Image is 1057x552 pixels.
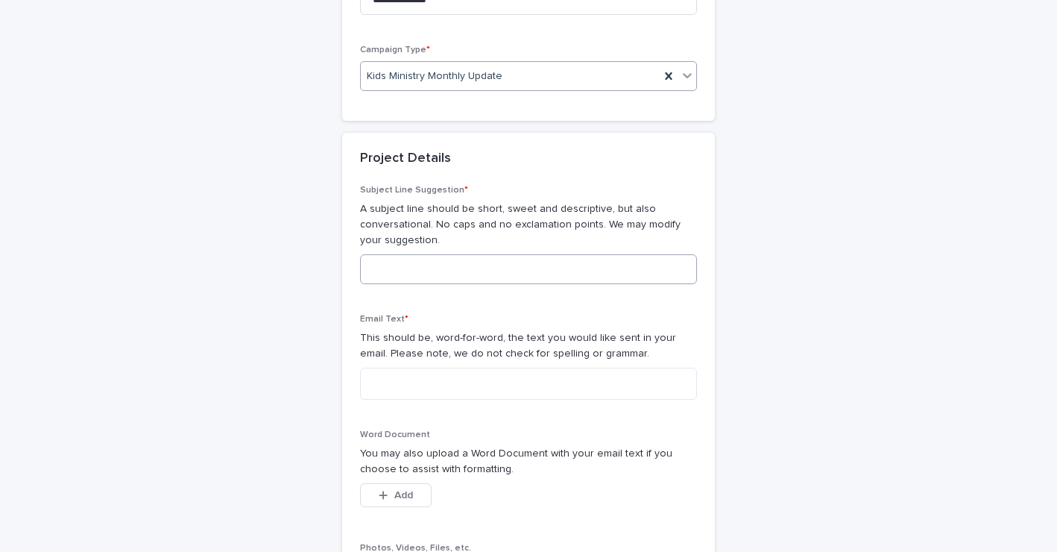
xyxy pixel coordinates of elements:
[360,330,697,362] p: This should be, word-for-word, the text you would like sent in your email. Please note, we do not...
[360,201,697,248] p: A subject line should be short, sweet and descriptive, but also conversational. No caps and no ex...
[360,151,451,167] h2: Project Details
[360,46,430,54] span: Campaign Type
[360,430,430,439] span: Word Document
[367,69,502,84] span: Kids Ministry Monthly Update
[360,186,468,195] span: Subject Line Suggestion
[360,446,697,477] p: You may also upload a Word Document with your email text if you choose to assist with formatting.
[394,490,413,501] span: Add
[360,483,432,507] button: Add
[360,315,408,324] span: Email Text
